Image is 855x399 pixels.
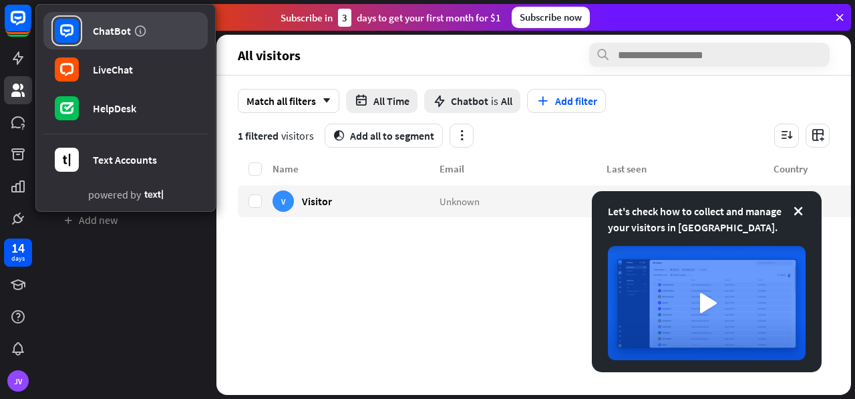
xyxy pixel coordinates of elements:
[316,97,331,105] i: arrow_down
[273,162,440,175] div: Name
[55,209,198,231] a: Add new
[281,9,501,27] div: Subscribe in days to get your first month for $1
[11,5,51,45] button: Open LiveChat chat widget
[440,194,480,207] span: Unknown
[281,129,314,142] span: visitors
[7,370,29,392] div: JV
[4,239,32,267] a: 14 days
[238,89,339,113] div: Match all filters
[338,9,351,27] div: 3
[325,124,443,148] button: segmentAdd all to segment
[608,246,806,360] img: image
[346,89,417,113] button: All Time
[238,47,301,63] span: All visitors
[491,94,498,108] span: is
[607,162,774,175] div: Last seen
[273,190,294,212] div: V
[11,242,25,254] div: 14
[440,162,607,175] div: Email
[512,7,590,28] div: Subscribe now
[333,130,345,141] i: segment
[501,94,512,108] span: All
[302,194,332,207] span: Visitor
[238,129,279,142] span: 1 filtered
[527,89,606,113] button: Add filter
[608,203,806,235] div: Let's check how to collect and manage your visitors in [GEOGRAPHIC_DATA].
[11,254,25,263] div: days
[451,94,488,108] span: Chatbot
